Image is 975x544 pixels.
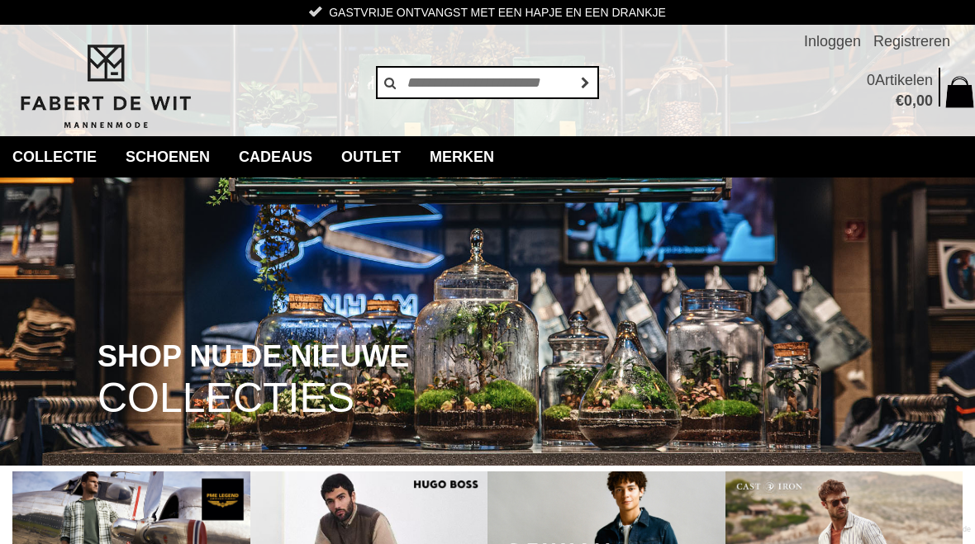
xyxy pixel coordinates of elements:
[896,92,904,109] span: €
[12,42,198,131] img: Fabert de Wit
[97,377,354,419] span: COLLECTIES
[867,72,875,88] span: 0
[875,72,933,88] span: Artikelen
[804,25,861,58] a: Inloggen
[916,92,933,109] span: 00
[904,92,912,109] span: 0
[226,136,325,177] a: Cadeaus
[912,92,916,109] span: ,
[97,341,409,372] span: SHOP NU DE NIEUWE
[113,136,222,177] a: Schoenen
[417,136,507,177] a: Merken
[873,25,950,58] a: Registreren
[329,136,413,177] a: Outlet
